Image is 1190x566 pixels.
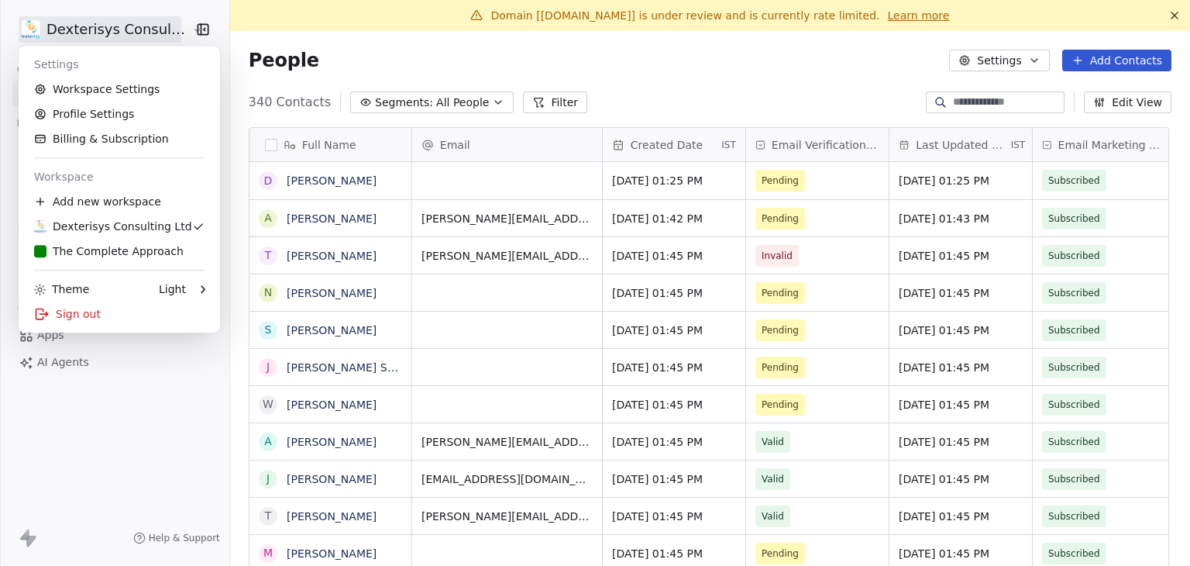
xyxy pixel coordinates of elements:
div: Theme [34,281,89,297]
div: Workspace [25,164,214,189]
a: Profile Settings [25,102,214,126]
div: Dexterisys Consulting Ltd [34,219,192,234]
a: Workspace Settings [25,77,214,102]
div: Add new workspace [25,189,214,214]
div: Sign out [25,302,214,326]
img: Dexter%20Logo.jpg [34,220,46,233]
div: Light [159,281,186,297]
a: Billing & Subscription [25,126,214,151]
div: The Complete Approach [34,243,184,259]
div: Settings [25,52,214,77]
